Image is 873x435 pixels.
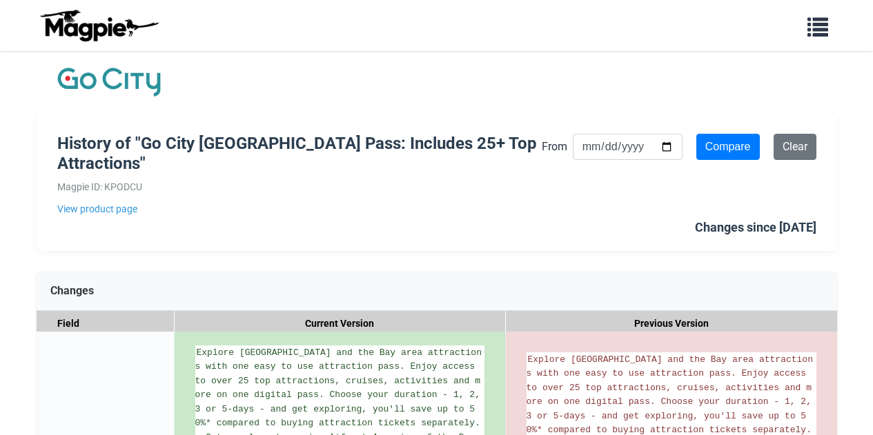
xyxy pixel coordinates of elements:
div: Changes [37,272,837,311]
div: Changes since [DATE] [695,218,816,238]
a: View product page [57,201,542,216]
img: Company Logo [57,65,161,99]
img: logo-ab69f6fb50320c5b225c76a69d11143b.png [37,9,161,42]
a: Clear [774,134,816,160]
input: Compare [696,134,760,160]
div: Current Version [175,311,506,336]
label: From [542,138,567,156]
h1: History of "Go City [GEOGRAPHIC_DATA] Pass: Includes 25+ Top Attractions" [57,134,542,174]
div: Field [37,311,175,336]
div: Magpie ID: KPODCU [57,179,542,194]
div: Previous Version [506,311,837,336]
